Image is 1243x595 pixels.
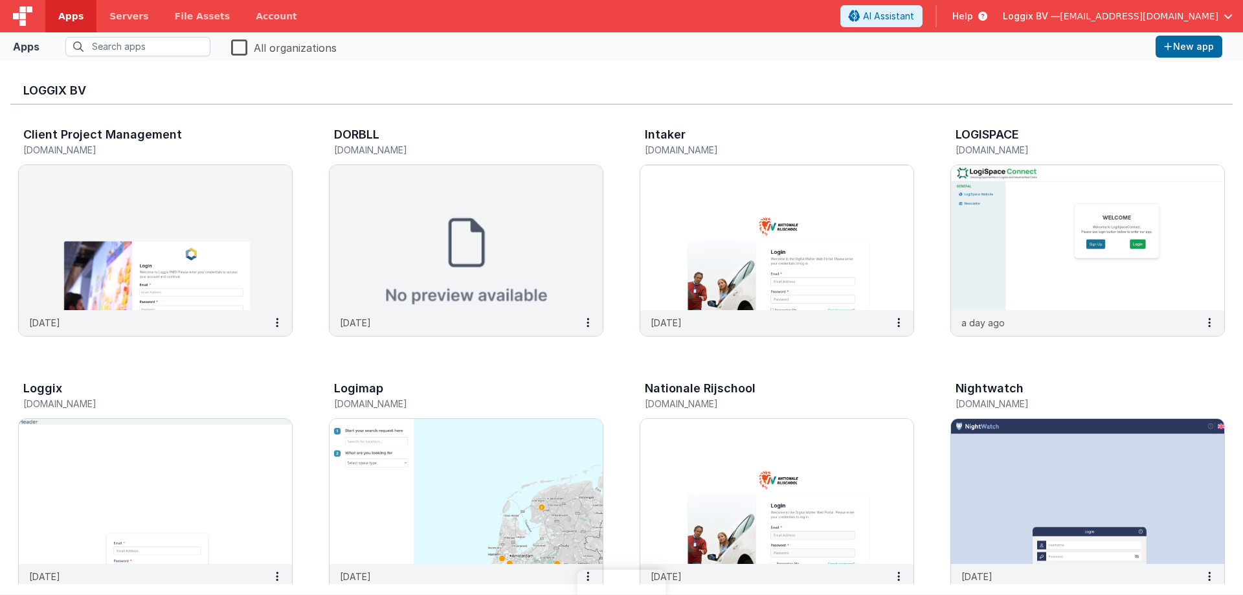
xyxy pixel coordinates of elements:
[1156,36,1222,58] button: New app
[334,399,571,409] h5: [DOMAIN_NAME]
[334,382,383,395] h3: Logimap
[109,10,148,23] span: Servers
[13,39,39,54] div: Apps
[29,570,60,583] p: [DATE]
[23,399,260,409] h5: [DOMAIN_NAME]
[1003,10,1233,23] button: Loggix BV — [EMAIL_ADDRESS][DOMAIN_NAME]
[645,128,686,141] h3: Intaker
[340,570,371,583] p: [DATE]
[23,128,182,141] h3: Client Project Management
[340,316,371,330] p: [DATE]
[956,399,1193,409] h5: [DOMAIN_NAME]
[1003,10,1060,23] span: Loggix BV —
[651,570,682,583] p: [DATE]
[65,37,210,56] input: Search apps
[23,145,260,155] h5: [DOMAIN_NAME]
[334,128,379,141] h3: DORBLL
[29,316,60,330] p: [DATE]
[58,10,84,23] span: Apps
[645,145,882,155] h5: [DOMAIN_NAME]
[961,570,992,583] p: [DATE]
[645,382,756,395] h3: Nationale Rijschool
[175,10,230,23] span: File Assets
[863,10,914,23] span: AI Assistant
[956,382,1024,395] h3: Nightwatch
[645,399,882,409] h5: [DOMAIN_NAME]
[231,38,337,56] label: All organizations
[956,145,1193,155] h5: [DOMAIN_NAME]
[961,316,1005,330] p: a day ago
[651,316,682,330] p: [DATE]
[952,10,973,23] span: Help
[23,84,1220,97] h3: Loggix BV
[840,5,923,27] button: AI Assistant
[956,128,1019,141] h3: LOGISPACE
[23,382,62,395] h3: Loggix
[1060,10,1218,23] span: [EMAIL_ADDRESS][DOMAIN_NAME]
[334,145,571,155] h5: [DOMAIN_NAME]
